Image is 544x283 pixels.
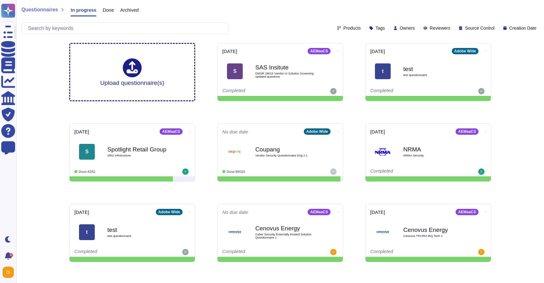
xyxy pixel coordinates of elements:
[403,74,466,77] span: test questionnaire
[375,144,391,160] img: Logo
[370,49,385,54] span: [DATE]
[74,129,89,134] span: [DATE]
[478,249,484,255] img: user
[478,88,484,94] img: user
[79,170,95,174] span: Done: 42/51
[330,249,337,255] img: user
[160,128,183,135] div: AEMaaCS
[100,58,164,86] div: Upload questionnaire(s)
[107,146,170,152] b: Spotlight Retail Group
[308,209,331,215] div: AEMaaCS
[222,88,299,94] div: Completed
[465,26,494,30] span: Source Control
[156,209,183,215] div: Adobe Wide
[182,249,189,255] img: user
[3,267,14,278] img: user
[222,49,237,54] span: [DATE]
[255,233,318,239] span: Cyber Security Externally Hosted Solution Questionnaire 1
[25,23,228,34] input: Search by keywords
[330,88,337,94] img: user
[375,224,391,240] img: Logo
[227,224,243,240] img: Logo
[1,265,18,279] button: user
[222,210,248,215] span: No due date
[79,224,95,240] div: t
[370,129,385,134] span: [DATE]
[74,249,151,255] div: Completed
[79,144,95,160] div: S
[403,66,466,72] b: test
[255,146,318,152] b: Coupang
[107,227,170,233] b: test
[182,168,189,175] img: user
[255,154,318,157] span: Vendor Security Questionnaire Eng 2.1
[370,88,447,94] div: Completed
[403,234,466,238] span: Cenovus TPCRM IRQ Tech 1
[478,168,484,175] img: user
[403,146,466,152] b: NRMA
[308,48,331,54] div: AEMaaCS
[456,128,479,135] div: AEMaaCS
[452,48,479,54] div: Adobe Wide
[376,26,385,30] span: Tags
[255,72,318,78] span: DMSR 29015 Vendor AI Solution Screening updated questions
[430,26,450,30] span: Reviewers
[375,63,391,79] div: t
[227,63,243,79] div: S
[227,170,245,174] span: Done: 99/101
[509,26,536,30] span: Creation Date
[400,26,415,30] span: Owners
[227,144,243,160] img: Logo
[74,210,89,215] span: [DATE]
[9,253,13,257] div: 9+
[120,8,139,12] span: Archived
[456,209,479,215] div: AEMaaCS
[403,227,466,233] b: Cenovus Energy
[403,154,466,157] span: NRMA Security
[343,26,361,30] span: Products
[370,168,447,175] div: Completed
[107,234,170,238] span: test questionnaire
[370,249,447,255] div: Completed
[370,210,385,215] span: [DATE]
[222,129,248,134] span: No due date
[330,168,337,175] img: user
[71,8,96,12] span: In progress
[107,154,170,157] span: SRG Infrstructure
[255,64,318,70] b: SAS Insitute
[304,128,331,135] div: Adobe Wide
[255,225,318,231] b: Cenovus Energy
[21,7,58,12] span: Questionnaires
[103,8,114,12] span: Done
[222,249,299,255] div: Completed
